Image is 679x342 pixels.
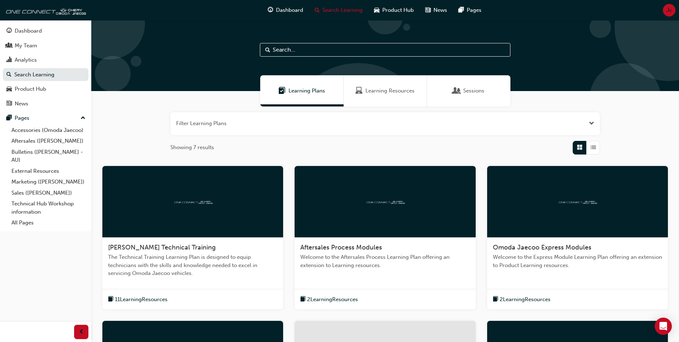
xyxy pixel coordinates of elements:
a: My Team [3,39,88,52]
span: car-icon [374,6,379,15]
a: oneconnectAftersales Process ModulesWelcome to the Aftersales Process Learning Plan offering an e... [295,166,475,310]
span: Showing 7 results [170,143,214,152]
a: Search Learning [3,68,88,81]
span: Dashboard [276,6,303,14]
span: Jc [666,6,672,14]
span: 2 Learning Resources [500,295,551,304]
span: guage-icon [268,6,273,15]
a: search-iconSearch Learning [309,3,368,18]
span: car-icon [6,86,12,92]
button: Open the filter [589,119,594,128]
span: The Technical Training Learning Plan is designed to equip technicians with the skills and knowled... [108,253,277,277]
img: oneconnect [365,198,405,205]
div: News [15,100,28,108]
div: Analytics [15,56,37,64]
a: Marketing ([PERSON_NAME]) [9,176,88,187]
div: Product Hub [15,85,46,93]
span: Search [265,46,270,54]
a: Bulletins ([PERSON_NAME] - AU) [9,147,88,166]
button: book-icon2LearningResources [493,295,551,304]
button: Pages [3,111,88,125]
a: Technical Hub Workshop information [9,198,88,217]
span: search-icon [315,6,320,15]
span: news-icon [6,101,12,107]
img: oneconnect [173,198,213,205]
span: Grid [577,143,582,152]
a: Product Hub [3,82,88,96]
span: Learning Resources [365,87,414,95]
span: people-icon [6,43,12,49]
span: pages-icon [6,115,12,122]
span: book-icon [300,295,306,304]
span: news-icon [425,6,431,15]
span: Search Learning [322,6,363,14]
a: oneconnect[PERSON_NAME] Technical TrainingThe Technical Training Learning Plan is designed to equ... [102,166,283,310]
span: 11 Learning Resources [115,295,168,304]
div: Pages [15,114,29,122]
span: News [433,6,447,14]
a: SessionsSessions [427,75,510,106]
button: Jc [663,4,675,16]
span: Welcome to the Express Module Learning Plan offering an extension to Product Learning resources. [493,253,662,269]
span: prev-icon [79,328,84,337]
div: Open Intercom Messenger [655,318,672,335]
a: guage-iconDashboard [262,3,309,18]
a: All Pages [9,217,88,228]
img: oneconnect [558,198,597,205]
a: Sales ([PERSON_NAME]) [9,187,88,199]
a: Dashboard [3,24,88,38]
span: Learning Plans [278,87,286,95]
button: book-icon2LearningResources [300,295,358,304]
a: Learning PlansLearning Plans [260,75,344,106]
span: guage-icon [6,28,12,34]
span: chart-icon [6,57,12,63]
span: book-icon [108,295,113,304]
span: Sessions [453,87,460,95]
a: Learning ResourcesLearning Resources [344,75,427,106]
a: car-iconProduct Hub [368,3,419,18]
div: My Team [15,42,37,50]
a: External Resources [9,166,88,177]
span: List [591,143,596,152]
span: Learning Resources [355,87,363,95]
a: oneconnectOmoda Jaecoo Express ModulesWelcome to the Express Module Learning Plan offering an ext... [487,166,668,310]
span: up-icon [81,114,86,123]
a: Analytics [3,53,88,67]
span: Learning Plans [288,87,325,95]
span: Omoda Jaecoo Express Modules [493,243,591,251]
a: Aftersales ([PERSON_NAME]) [9,136,88,147]
span: [PERSON_NAME] Technical Training [108,243,216,251]
span: Product Hub [382,6,414,14]
img: oneconnect [4,3,86,17]
button: DashboardMy TeamAnalyticsSearch LearningProduct HubNews [3,23,88,111]
a: pages-iconPages [453,3,487,18]
span: pages-icon [459,6,464,15]
a: Accessories (Omoda Jaecoo) [9,125,88,136]
span: search-icon [6,72,11,78]
a: news-iconNews [419,3,453,18]
span: 2 Learning Resources [307,295,358,304]
span: Pages [467,6,481,14]
a: News [3,97,88,110]
input: Search... [260,43,510,57]
span: Sessions [463,87,484,95]
span: Welcome to the Aftersales Process Learning Plan offering an extension to Learning resources. [300,253,470,269]
span: Aftersales Process Modules [300,243,382,251]
div: Dashboard [15,27,42,35]
span: book-icon [493,295,498,304]
button: book-icon11LearningResources [108,295,168,304]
